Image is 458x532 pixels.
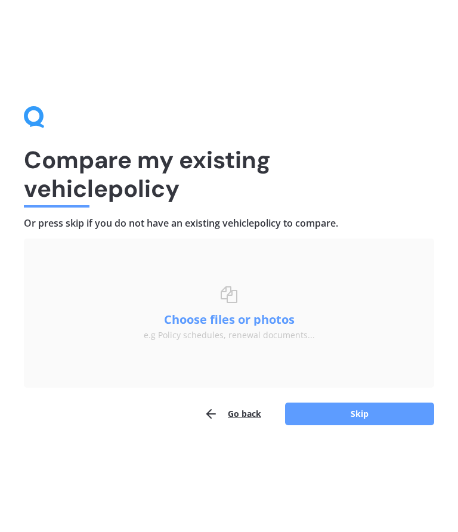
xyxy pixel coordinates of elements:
button: Go back [204,402,261,426]
button: Skip [285,403,434,425]
button: Choose files or photos [154,314,304,326]
div: e.g Policy schedules, renewal documents... [144,330,315,341]
h4: Or press skip if you do not have an existing vehicle policy to compare. [24,217,434,230]
h1: Compare my existing vehicle policy [24,146,434,203]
